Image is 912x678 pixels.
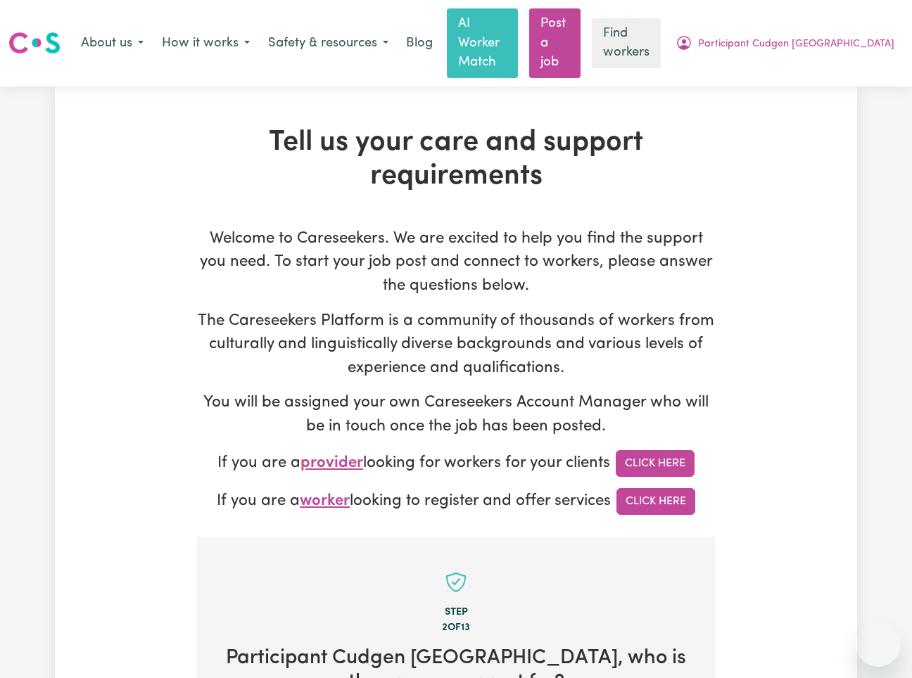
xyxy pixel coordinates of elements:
[197,126,715,193] h1: Tell us your care and support requirements
[616,488,695,515] a: Click Here
[666,29,904,58] button: My Account
[300,493,350,509] span: worker
[197,450,715,477] p: If you are a looking for workers for your clients
[447,8,518,78] a: AI Worker Match
[529,8,581,78] a: Post a job
[8,30,61,56] img: Careseekers logo
[197,391,715,438] p: You will be assigned your own Careseekers Account Manager who will be in touch once the job has b...
[197,488,715,515] p: If you are a looking to register and offer services
[8,27,61,59] a: Careseekers logo
[220,605,692,620] div: Step
[259,29,398,58] button: Safety & resources
[300,455,363,471] span: provider
[72,29,153,58] button: About us
[856,622,901,667] iframe: Button to launch messaging window
[592,18,661,68] a: Find workers
[398,28,441,59] a: Blog
[616,450,695,477] a: Click Here
[220,620,692,635] div: 2 of 13
[197,227,715,298] p: Welcome to Careseekers. We are excited to help you find the support you need. To start your job p...
[698,37,894,52] span: Participant Cudgen [GEOGRAPHIC_DATA]
[197,309,715,380] p: The Careseekers Platform is a community of thousands of workers from culturally and linguisticall...
[153,29,259,58] button: How it works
